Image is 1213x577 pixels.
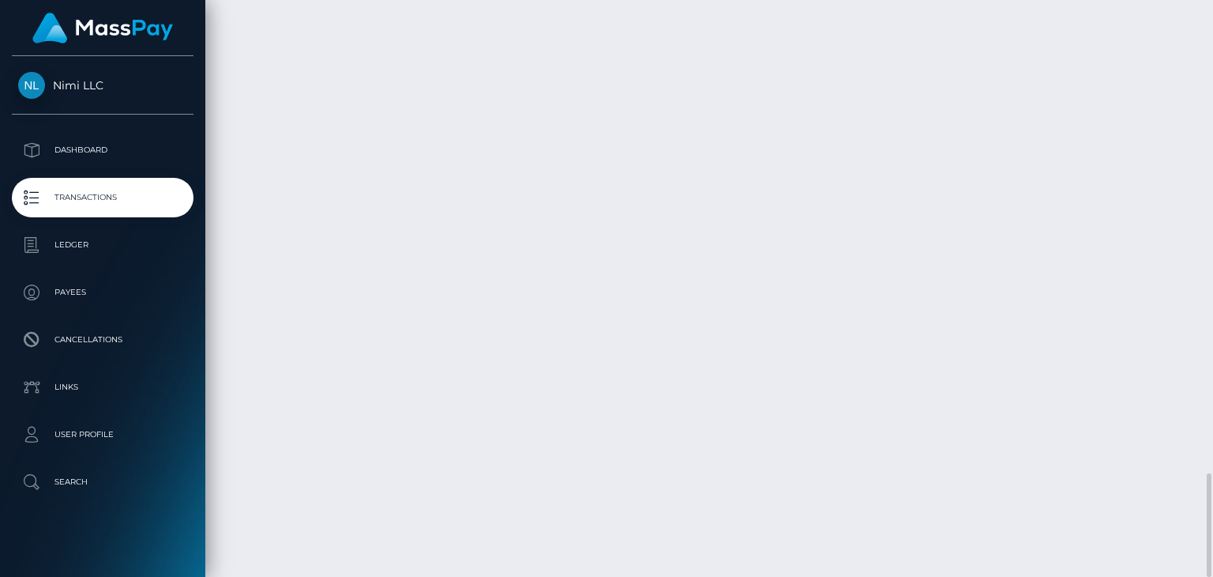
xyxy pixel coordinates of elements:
[18,186,187,209] p: Transactions
[18,423,187,447] p: User Profile
[12,415,193,454] a: User Profile
[32,13,173,43] img: MassPay Logo
[18,233,187,257] p: Ledger
[18,72,45,99] img: Nimi LLC
[18,138,187,162] p: Dashboard
[12,320,193,360] a: Cancellations
[12,130,193,170] a: Dashboard
[18,470,187,494] p: Search
[18,375,187,399] p: Links
[12,462,193,502] a: Search
[18,281,187,304] p: Payees
[12,368,193,407] a: Links
[12,178,193,217] a: Transactions
[12,225,193,265] a: Ledger
[12,78,193,92] span: Nimi LLC
[12,273,193,312] a: Payees
[18,328,187,352] p: Cancellations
